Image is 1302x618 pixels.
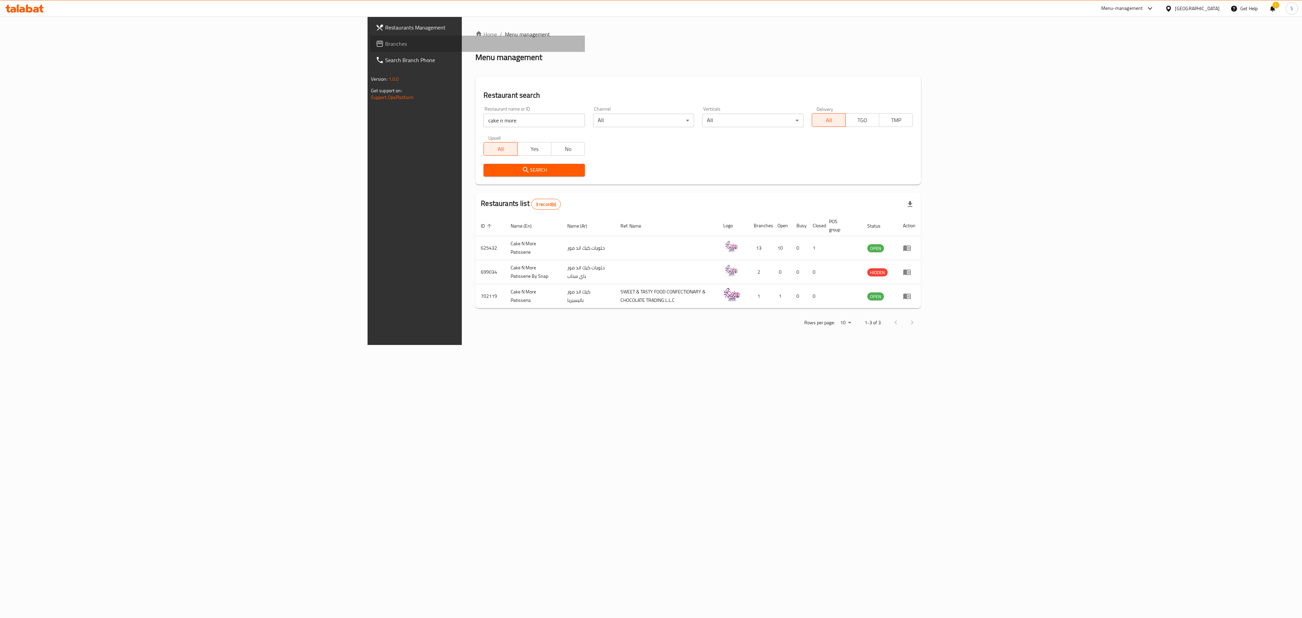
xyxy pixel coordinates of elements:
[812,113,846,127] button: All
[804,318,835,327] p: Rows per page:
[748,236,772,260] td: 13
[816,107,833,111] label: Delivery
[615,284,718,308] td: SWEET & TASTY FOOD CONFECTIONARY & CHOCOLATE TRADING L.L.C
[807,215,824,236] th: Closed
[772,215,791,236] th: Open
[489,166,579,174] span: Search
[718,215,748,236] th: Logo
[867,222,889,230] span: Status
[562,260,615,284] td: حلويات كيك اند مور باي سناب
[723,238,740,255] img: Cake N More Patisserie
[791,284,807,308] td: 0
[551,142,585,156] button: No
[520,144,549,154] span: Yes
[487,144,515,154] span: All
[484,114,585,127] input: Search for restaurant name or ID..
[902,196,918,212] div: Export file
[562,236,615,260] td: حلويات كيك اند مور
[385,23,579,32] span: Restaurants Management
[532,201,560,208] span: 3 record(s)
[903,244,915,252] div: Menu
[791,215,807,236] th: Busy
[484,164,585,176] button: Search
[879,113,913,127] button: TMP
[531,199,561,210] div: Total records count
[865,318,881,327] p: 1-3 of 3
[772,284,791,308] td: 1
[620,222,650,230] span: Ref. Name
[845,113,879,127] button: TGO
[748,260,772,284] td: 2
[554,144,582,154] span: No
[807,284,824,308] td: 0
[791,236,807,260] td: 0
[772,236,791,260] td: 10
[371,86,402,95] span: Get support on:
[772,260,791,284] td: 0
[475,30,921,38] nav: breadcrumb
[897,215,921,236] th: Action
[867,293,884,301] span: OPEN
[562,284,615,308] td: كيك اند مور باتيسيريا
[481,198,560,210] h2: Restaurants list
[370,19,585,36] a: Restaurants Management
[807,260,824,284] td: 0
[1101,4,1143,13] div: Menu-management
[488,135,501,140] label: Upsell
[903,292,915,300] div: Menu
[1290,5,1293,12] span: S
[702,114,804,127] div: All
[807,236,824,260] td: 1
[791,260,807,284] td: 0
[370,52,585,68] a: Search Branch Phone
[748,215,772,236] th: Branches
[385,56,579,64] span: Search Branch Phone
[748,284,772,308] td: 1
[517,142,551,156] button: Yes
[567,222,596,230] span: Name (Ar)
[511,222,540,230] span: Name (En)
[829,217,854,234] span: POS group
[593,114,694,127] div: All
[723,286,740,303] img: Cake N More Patisseria
[1175,5,1220,12] div: [GEOGRAPHIC_DATA]
[371,75,388,83] span: Version:
[867,245,884,252] span: OPEN
[370,36,585,52] a: Branches
[481,222,494,230] span: ID
[371,93,414,102] a: Support.OpsPlatform
[475,215,921,308] table: enhanced table
[385,40,579,48] span: Branches
[867,268,888,276] div: HIDDEN
[484,142,517,156] button: All
[882,115,910,125] span: TMP
[815,115,843,125] span: All
[484,90,913,100] h2: Restaurant search
[389,75,399,83] span: 1.0.0
[723,262,740,279] img: Cake N More Patisserie By Snap
[867,269,888,276] span: HIDDEN
[848,115,876,125] span: TGO
[837,318,854,328] div: Rows per page:
[867,292,884,301] div: OPEN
